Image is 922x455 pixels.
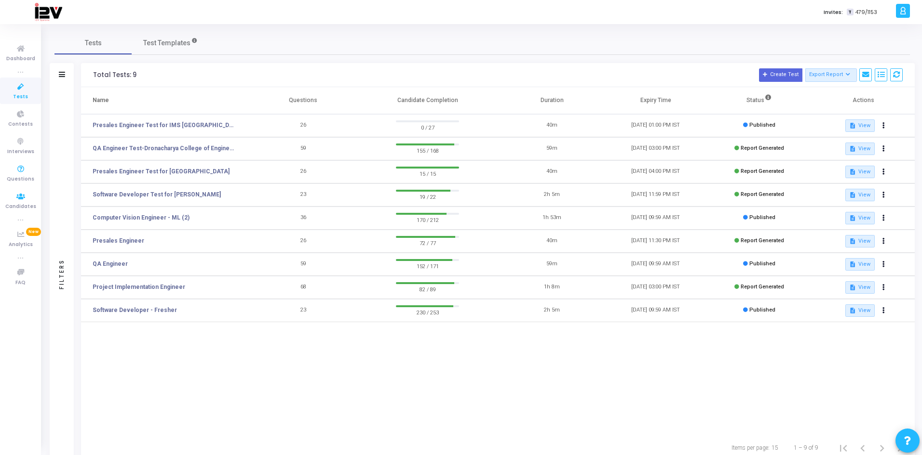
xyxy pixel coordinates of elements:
th: Status [707,87,811,114]
a: Presales Engineer Test for [GEOGRAPHIC_DATA] [93,167,230,176]
td: 23 [251,299,355,322]
button: View [845,258,875,271]
span: Report Generated [741,191,784,197]
span: Test Templates [143,38,190,48]
span: Report Generated [741,237,784,244]
th: Name [81,87,251,114]
mat-icon: description [849,284,856,291]
span: Published [749,307,775,313]
button: View [845,189,875,201]
td: [DATE] 03:00 PM IST [604,137,707,160]
span: Published [749,260,775,267]
span: Interviews [7,148,34,156]
span: Report Generated [741,145,784,151]
td: [DATE] 09:59 AM IST [604,207,707,230]
button: Export Report [805,68,857,82]
button: View [845,212,875,224]
td: [DATE] 09:59 AM IST [604,253,707,276]
td: [DATE] 01:00 PM IST [604,114,707,137]
button: View [845,143,875,155]
button: View [845,166,875,178]
td: [DATE] 04:00 PM IST [604,160,707,183]
th: Expiry Time [604,87,707,114]
td: 26 [251,230,355,253]
span: 82 / 89 [396,284,459,294]
td: 2h 5m [500,183,604,207]
td: 40m [500,230,604,253]
td: 59 [251,253,355,276]
span: Candidates [5,203,36,211]
mat-icon: description [849,192,856,198]
span: FAQ [15,279,26,287]
a: Computer Vision Engineer - ML (2) [93,213,190,222]
mat-icon: description [849,215,856,221]
td: 26 [251,160,355,183]
span: 72 / 77 [396,238,459,247]
span: 230 / 253 [396,307,459,317]
td: [DATE] 11:30 PM IST [604,230,707,253]
a: QA Engineer Test-Dronacharya College of Engineering 2026 [93,144,234,153]
a: Software Developer Test for [PERSON_NAME] [93,190,221,199]
td: 59 [251,137,355,160]
button: View [845,304,875,317]
span: Report Generated [741,168,784,174]
span: T [847,9,853,16]
th: Actions [811,87,915,114]
th: Candidate Completion [355,87,500,114]
span: Analytics [9,241,33,249]
mat-icon: description [849,307,856,314]
mat-icon: description [849,169,856,175]
a: Project Implementation Engineer [93,283,185,291]
span: 479/1153 [855,8,877,16]
mat-icon: description [849,261,856,268]
span: 152 / 171 [396,261,459,271]
button: Create Test [759,68,802,82]
div: Filters [57,221,66,327]
span: Questions [7,175,34,183]
td: 2h 5m [500,299,604,322]
a: Software Developer - Fresher [93,306,177,314]
th: Duration [500,87,604,114]
a: QA Engineer [93,260,128,268]
span: Published [749,122,775,128]
span: Tests [85,38,102,48]
th: Questions [251,87,355,114]
td: [DATE] 09:59 AM IST [604,299,707,322]
td: 26 [251,114,355,137]
span: Contests [8,120,33,129]
a: Presales Engineer Test for IMS [GEOGRAPHIC_DATA] [93,121,234,130]
mat-icon: description [849,238,856,245]
button: View [845,281,875,294]
td: 40m [500,160,604,183]
div: 15 [772,443,778,452]
span: Report Generated [741,284,784,290]
span: 170 / 212 [396,215,459,224]
span: Tests [13,93,28,101]
td: 59m [500,137,604,160]
span: 155 / 168 [396,145,459,155]
span: Dashboard [6,55,35,63]
span: New [26,228,41,236]
td: 59m [500,253,604,276]
td: 1h 53m [500,207,604,230]
td: 68 [251,276,355,299]
div: 1 – 9 of 9 [794,443,818,452]
button: View [845,119,875,132]
mat-icon: description [849,122,856,129]
mat-icon: description [849,145,856,152]
span: 0 / 27 [396,122,459,132]
span: 15 / 15 [396,169,459,178]
td: 40m [500,114,604,137]
td: 1h 8m [500,276,604,299]
span: Published [749,214,775,221]
div: Items per page: [732,443,770,452]
td: 36 [251,207,355,230]
td: 23 [251,183,355,207]
img: logo [34,2,62,22]
label: Invites: [824,8,843,16]
button: View [845,235,875,247]
td: [DATE] 03:00 PM IST [604,276,707,299]
td: [DATE] 11:59 PM IST [604,183,707,207]
div: Total Tests: 9 [93,71,136,79]
span: 19 / 22 [396,192,459,201]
